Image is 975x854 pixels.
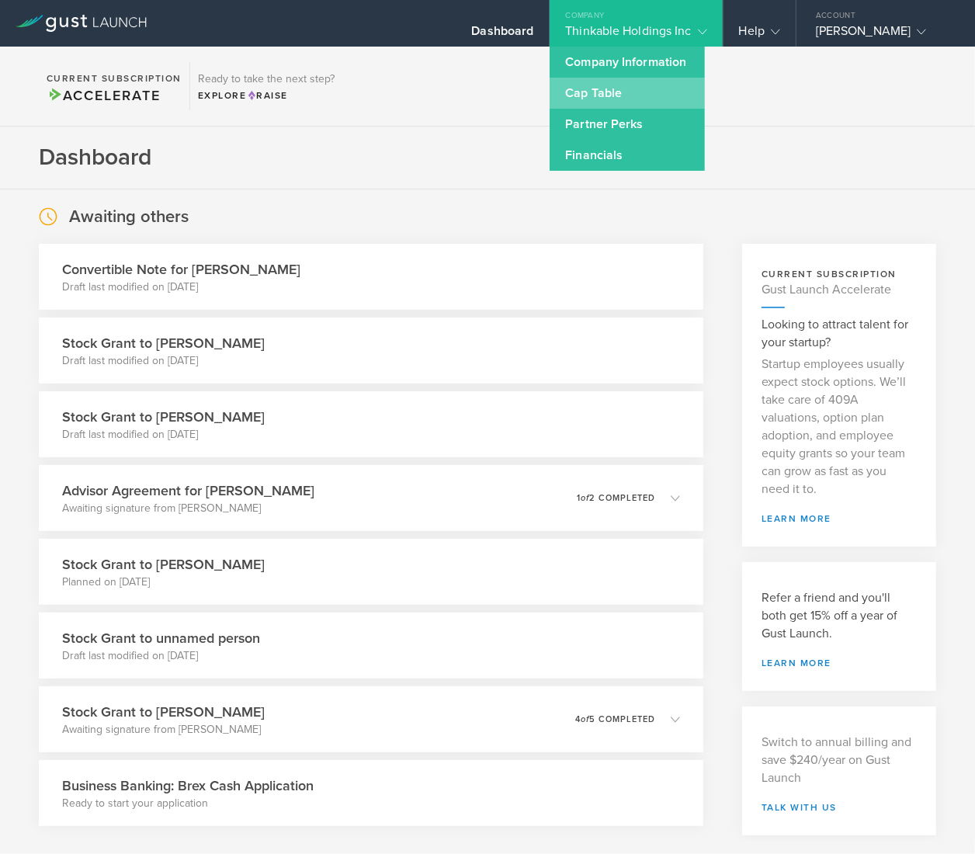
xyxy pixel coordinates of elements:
[62,702,265,722] h3: Stock Grant to [PERSON_NAME]
[189,62,342,110] div: Ready to take the next step?ExploreRaise
[198,89,335,102] div: Explore
[897,779,975,854] iframe: Chat Widget
[62,259,300,279] h3: Convertible Note for [PERSON_NAME]
[62,722,265,738] p: Awaiting signature from [PERSON_NAME]
[62,776,314,796] h3: Business Banking: Brex Cash Application
[762,281,917,299] h4: Gust Launch Accelerate
[762,356,917,498] p: Startup employees usually expect stock options. We’ll take care of 409A valuations, option plan a...
[762,589,917,643] h3: Refer a friend and you'll both get 15% off a year of Gust Launch.
[62,648,260,664] p: Draft last modified on [DATE]
[62,481,314,501] h3: Advisor Agreement for [PERSON_NAME]
[471,23,533,47] div: Dashboard
[762,734,917,787] p: Switch to annual billing and save $240/year on Gust Launch
[62,427,265,443] p: Draft last modified on [DATE]
[816,23,948,47] div: [PERSON_NAME]
[581,714,589,724] em: of
[565,23,706,47] div: Thinkable Holdings Inc
[47,87,160,104] span: Accelerate
[575,715,655,724] p: 4 5 completed
[762,803,917,812] a: Talk with us
[62,628,260,648] h3: Stock Grant to unnamed person
[762,267,917,281] h3: current subscription
[198,74,335,85] h3: Ready to take the next step?
[62,353,265,369] p: Draft last modified on [DATE]
[762,514,917,523] a: learn more
[62,796,314,811] p: Ready to start your application
[577,494,655,502] p: 1 2 completed
[69,206,189,228] h2: Awaiting others
[739,23,780,47] div: Help
[62,333,265,353] h3: Stock Grant to [PERSON_NAME]
[762,658,917,668] a: Learn more
[762,316,917,352] h3: Looking to attract talent for your startup?
[62,554,265,575] h3: Stock Grant to [PERSON_NAME]
[62,279,300,295] p: Draft last modified on [DATE]
[62,575,265,590] p: Planned on [DATE]
[62,501,314,516] p: Awaiting signature from [PERSON_NAME]
[247,90,288,101] span: Raise
[47,74,182,83] h2: Current Subscription
[62,407,265,427] h3: Stock Grant to [PERSON_NAME]
[581,493,589,503] em: of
